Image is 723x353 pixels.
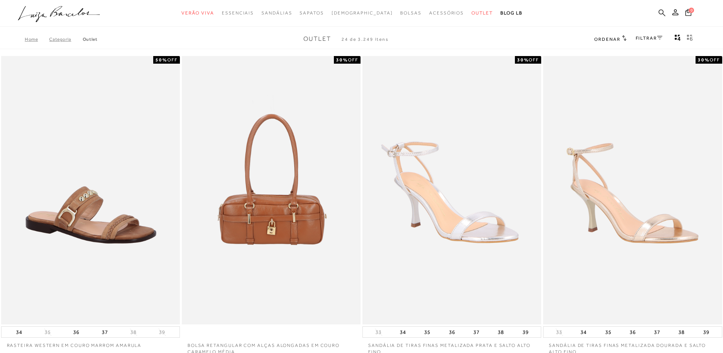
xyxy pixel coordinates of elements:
[636,35,662,41] a: FILTRAR
[672,34,683,44] button: Mostrar 4 produtos por linha
[701,327,712,337] button: 39
[2,57,179,323] img: RASTEIRA WESTERN EM COURO MARROM AMARULA
[303,35,331,42] span: Outlet
[157,329,167,336] button: 39
[689,8,694,13] span: 0
[183,57,360,323] img: BOLSA RETANGULAR COM ALÇAS ALONGADAS EM COURO CARAMELO MÉDIA
[429,10,464,16] span: Acessórios
[42,329,53,336] button: 35
[529,57,539,63] span: OFF
[128,329,139,336] button: 38
[348,57,358,63] span: OFF
[71,327,82,337] button: 36
[341,37,389,42] span: 24 de 3.249 itens
[181,10,214,16] span: Verão Viva
[261,6,292,20] a: categoryNavScreenReaderText
[300,6,324,20] a: categoryNavScreenReaderText
[627,327,638,337] button: 36
[183,57,360,323] a: BOLSA RETANGULAR COM ALÇAS ALONGADAS EM COURO CARAMELO MÉDIA BOLSA RETANGULAR COM ALÇAS ALONGADAS...
[261,10,292,16] span: Sandálias
[500,6,523,20] a: BLOG LB
[222,10,254,16] span: Essenciais
[554,329,564,336] button: 33
[156,57,167,63] strong: 50%
[471,6,493,20] a: categoryNavScreenReaderText
[336,57,348,63] strong: 30%
[2,57,179,323] a: RASTEIRA WESTERN EM COURO MARROM AMARULA RASTEIRA WESTERN EM COURO MARROM AMARULA
[373,329,384,336] button: 33
[500,10,523,16] span: BLOG LB
[222,6,254,20] a: categoryNavScreenReaderText
[495,327,506,337] button: 38
[167,57,178,63] span: OFF
[1,338,180,349] a: RASTEIRA WESTERN EM COURO MARROM AMARULA
[471,327,482,337] button: 37
[594,37,620,42] span: Ordenar
[517,57,529,63] strong: 30%
[520,327,531,337] button: 39
[544,57,721,323] a: SANDÁLIA DE TIRAS FINAS METALIZADA DOURADA E SALTO ALTO FINO SANDÁLIA DE TIRAS FINAS METALIZADA D...
[471,10,493,16] span: Outlet
[332,6,393,20] a: noSubCategoriesText
[400,6,422,20] a: categoryNavScreenReaderText
[99,327,110,337] button: 37
[14,327,24,337] button: 34
[363,57,540,323] a: SANDÁLIA DE TIRAS FINAS METALIZADA PRATA E SALTO ALTO FINO SANDÁLIA DE TIRAS FINAS METALIZADA PRA...
[683,8,694,19] button: 0
[400,10,422,16] span: Bolsas
[300,10,324,16] span: Sapatos
[685,34,695,44] button: gridText6Desc
[544,57,721,323] img: SANDÁLIA DE TIRAS FINAS METALIZADA DOURADA E SALTO ALTO FINO
[578,327,589,337] button: 34
[332,10,393,16] span: [DEMOGRAPHIC_DATA]
[676,327,687,337] button: 38
[49,37,82,42] a: Categoria
[363,57,540,323] img: SANDÁLIA DE TIRAS FINAS METALIZADA PRATA E SALTO ALTO FINO
[447,327,457,337] button: 36
[652,327,662,337] button: 37
[429,6,464,20] a: categoryNavScreenReaderText
[698,57,710,63] strong: 30%
[25,37,49,42] a: Home
[181,6,214,20] a: categoryNavScreenReaderText
[710,57,720,63] span: OFF
[422,327,433,337] button: 35
[603,327,614,337] button: 35
[83,37,98,42] a: Outlet
[398,327,408,337] button: 34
